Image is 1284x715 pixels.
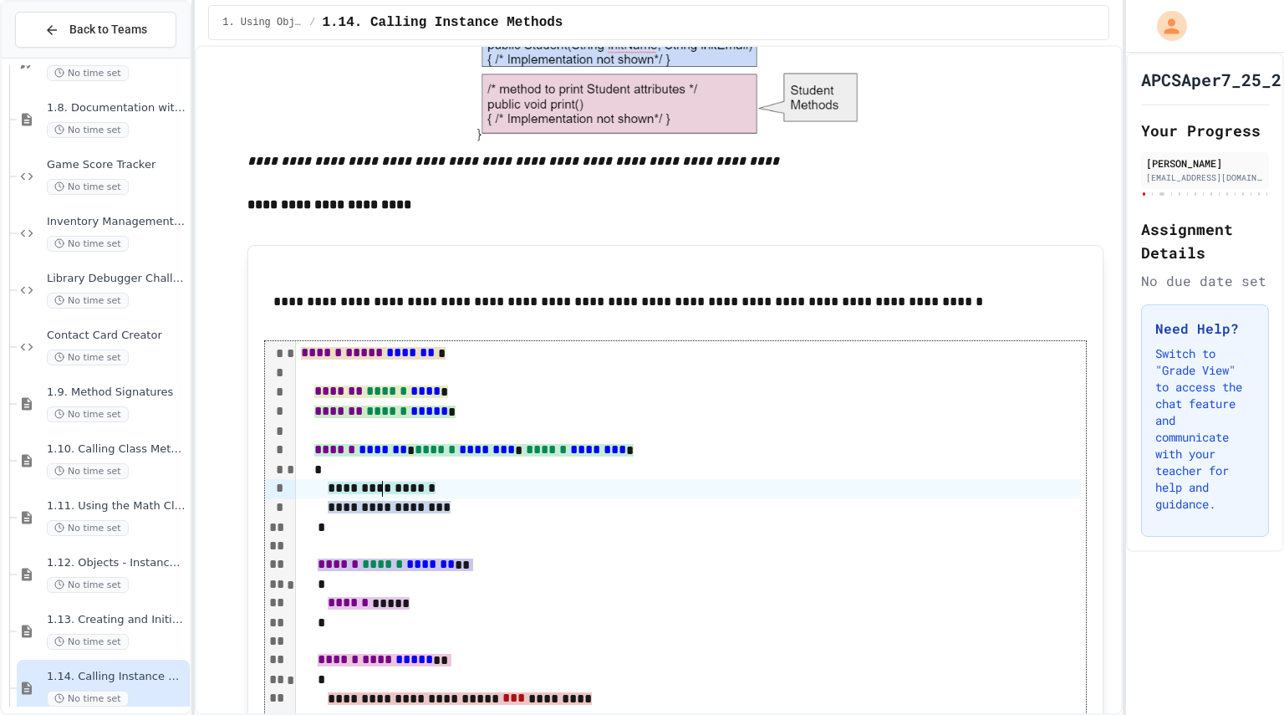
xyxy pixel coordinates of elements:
[222,16,303,29] span: 1. Using Objects and Methods
[47,65,129,81] span: No time set
[1139,7,1191,45] div: My Account
[47,613,186,627] span: 1.13. Creating and Initializing Objects: Constructors
[47,442,186,457] span: 1.10. Calling Class Methods
[309,16,315,29] span: /
[47,386,186,400] span: 1.9. Method Signatures
[47,556,186,570] span: 1.12. Objects - Instances of Classes
[15,12,176,48] button: Back to Teams
[47,691,129,707] span: No time set
[47,670,186,684] span: 1.14. Calling Instance Methods
[47,272,186,286] span: Library Debugger Challenge
[1146,156,1264,171] div: [PERSON_NAME]
[47,406,129,422] span: No time set
[47,236,129,252] span: No time set
[47,499,186,513] span: 1.11. Using the Math Class
[47,350,129,365] span: No time set
[47,520,129,536] span: No time set
[1155,319,1255,339] h3: Need Help?
[322,13,563,33] span: 1.14. Calling Instance Methods
[47,122,129,138] span: No time set
[47,634,129,650] span: No time set
[1141,217,1269,264] h2: Assignment Details
[47,577,129,593] span: No time set
[1141,119,1269,142] h2: Your Progress
[47,158,186,172] span: Game Score Tracker
[47,215,186,229] span: Inventory Management System
[47,179,129,195] span: No time set
[69,21,147,38] span: Back to Teams
[1141,271,1269,291] div: No due date set
[1155,345,1255,513] p: Switch to "Grade View" to access the chat feature and communicate with your teacher for help and ...
[47,329,186,343] span: Contact Card Creator
[1146,171,1264,184] div: [EMAIL_ADDRESS][DOMAIN_NAME]
[47,293,129,309] span: No time set
[47,463,129,479] span: No time set
[47,101,186,115] span: 1.8. Documentation with Comments and Preconditions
